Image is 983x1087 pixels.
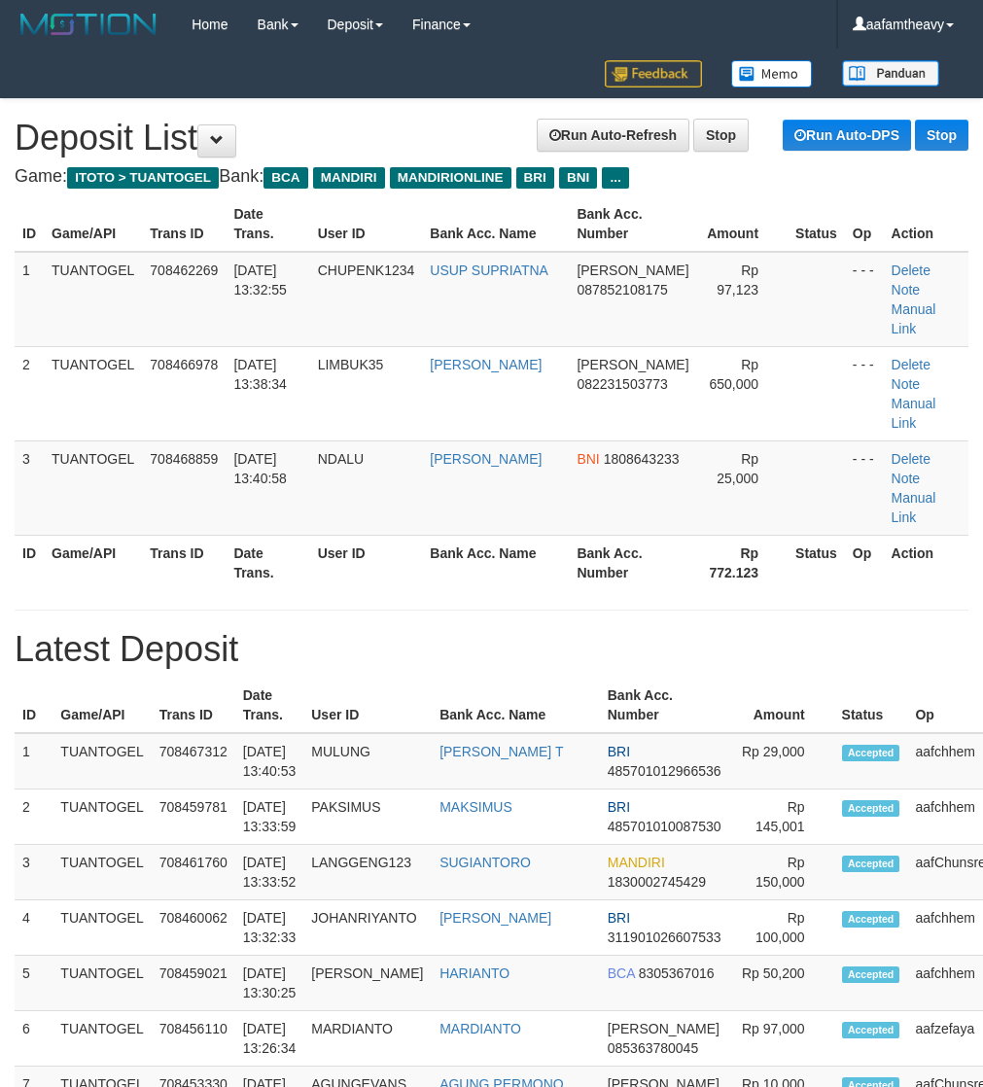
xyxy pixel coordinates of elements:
[233,357,287,392] span: [DATE] 13:38:34
[235,900,304,956] td: [DATE] 13:32:33
[150,451,218,467] span: 708468859
[152,845,235,900] td: 708461760
[717,263,758,298] span: Rp 97,123
[915,120,968,151] a: Stop
[303,733,432,789] td: MULUNG
[53,678,151,733] th: Game/API
[892,376,921,392] a: Note
[15,845,53,900] td: 3
[152,789,235,845] td: 708459781
[608,1040,698,1056] span: 085363780045
[602,167,628,189] span: ...
[235,733,304,789] td: [DATE] 13:40:53
[263,167,307,189] span: BCA
[639,965,715,981] span: 8305367016
[729,900,834,956] td: Rp 100,000
[577,282,667,298] span: 087852108175
[439,744,563,759] a: [PERSON_NAME] T
[235,1011,304,1067] td: [DATE] 13:26:34
[15,630,968,669] h1: Latest Deposit
[439,799,512,815] a: MAKSIMUS
[608,763,721,779] span: 485701012966536
[44,440,142,535] td: TUANTOGEL
[235,678,304,733] th: Date Trans.
[303,789,432,845] td: PAKSIMUS
[729,733,834,789] td: Rp 29,000
[845,440,884,535] td: - - -
[44,346,142,440] td: TUANTOGEL
[152,900,235,956] td: 708460062
[608,855,665,870] span: MANDIRI
[15,252,44,347] td: 1
[310,196,423,252] th: User ID
[318,451,364,467] span: NDALU
[152,678,235,733] th: Trans ID
[235,845,304,900] td: [DATE] 13:33:52
[226,196,309,252] th: Date Trans.
[729,1011,834,1067] td: Rp 97,000
[150,357,218,372] span: 708466978
[729,845,834,900] td: Rp 150,000
[788,196,845,252] th: Status
[53,789,151,845] td: TUANTOGEL
[422,196,569,252] th: Bank Acc. Name
[569,196,696,252] th: Bank Acc. Number
[15,167,968,187] h4: Game: Bank:
[892,263,930,278] a: Delete
[439,965,509,981] a: HARIANTO
[693,119,749,152] a: Stop
[842,745,900,761] span: Accepted
[318,357,384,372] span: LIMBUK35
[53,900,151,956] td: TUANTOGEL
[577,451,599,467] span: BNI
[729,956,834,1011] td: Rp 50,200
[15,440,44,535] td: 3
[15,900,53,956] td: 4
[303,845,432,900] td: LANGGENG123
[15,119,968,158] h1: Deposit List
[845,196,884,252] th: Op
[788,535,845,590] th: Status
[53,845,151,900] td: TUANTOGEL
[729,678,834,733] th: Amount
[430,451,542,467] a: [PERSON_NAME]
[15,196,44,252] th: ID
[605,60,702,88] img: Feedback.jpg
[892,396,936,431] a: Manual Link
[608,874,706,890] span: 1830002745429
[884,535,968,590] th: Action
[15,733,53,789] td: 1
[731,60,813,88] img: Button%20Memo.svg
[892,282,921,298] a: Note
[845,346,884,440] td: - - -
[439,855,531,870] a: SUGIANTORO
[892,357,930,372] a: Delete
[142,535,226,590] th: Trans ID
[608,910,630,926] span: BRI
[15,10,162,39] img: MOTION_logo.png
[313,167,385,189] span: MANDIRI
[150,263,218,278] span: 708462269
[892,490,936,525] a: Manual Link
[842,800,900,817] span: Accepted
[783,120,911,151] a: Run Auto-DPS
[235,789,304,845] td: [DATE] 13:33:59
[842,966,900,983] span: Accepted
[892,301,936,336] a: Manual Link
[15,535,44,590] th: ID
[569,535,696,590] th: Bank Acc. Number
[303,956,432,1011] td: [PERSON_NAME]
[53,733,151,789] td: TUANTOGEL
[233,263,287,298] span: [DATE] 13:32:55
[44,196,142,252] th: Game/API
[559,167,597,189] span: BNI
[226,535,309,590] th: Date Trans.
[608,744,630,759] span: BRI
[15,789,53,845] td: 2
[608,1021,720,1036] span: [PERSON_NAME]
[608,819,721,834] span: 485701010087530
[67,167,219,189] span: ITOTO > TUANTOGEL
[697,196,789,252] th: Amount
[600,678,729,733] th: Bank Acc. Number
[390,167,511,189] span: MANDIRIONLINE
